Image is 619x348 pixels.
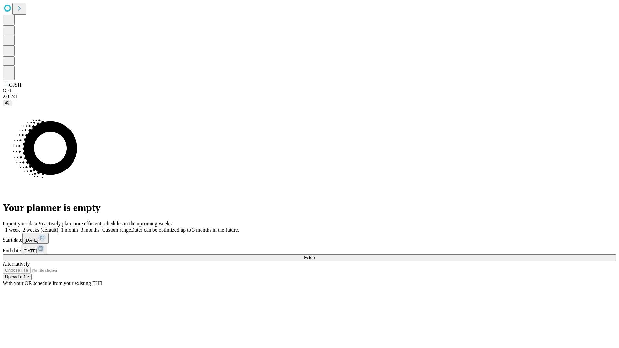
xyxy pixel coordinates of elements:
span: Import your data [3,221,37,226]
span: Custom range [102,227,131,233]
div: GEI [3,88,616,94]
span: 2 weeks (default) [23,227,58,233]
span: With your OR schedule from your existing EHR [3,280,103,286]
span: Dates can be optimized up to 3 months in the future. [131,227,239,233]
span: [DATE] [25,238,38,243]
div: End date [3,244,616,254]
span: Proactively plan more efficient schedules in the upcoming weeks. [37,221,173,226]
span: GJSH [9,82,21,88]
button: Fetch [3,254,616,261]
span: 1 week [5,227,20,233]
div: Start date [3,233,616,244]
span: Alternatively [3,261,30,266]
button: [DATE] [22,233,49,244]
span: [DATE] [23,248,37,253]
h1: Your planner is empty [3,202,616,214]
span: 3 months [81,227,100,233]
button: @ [3,100,12,106]
button: [DATE] [21,244,47,254]
span: 1 month [61,227,78,233]
span: Fetch [304,255,315,260]
div: 2.0.241 [3,94,616,100]
span: @ [5,101,10,105]
button: Upload a file [3,274,32,280]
